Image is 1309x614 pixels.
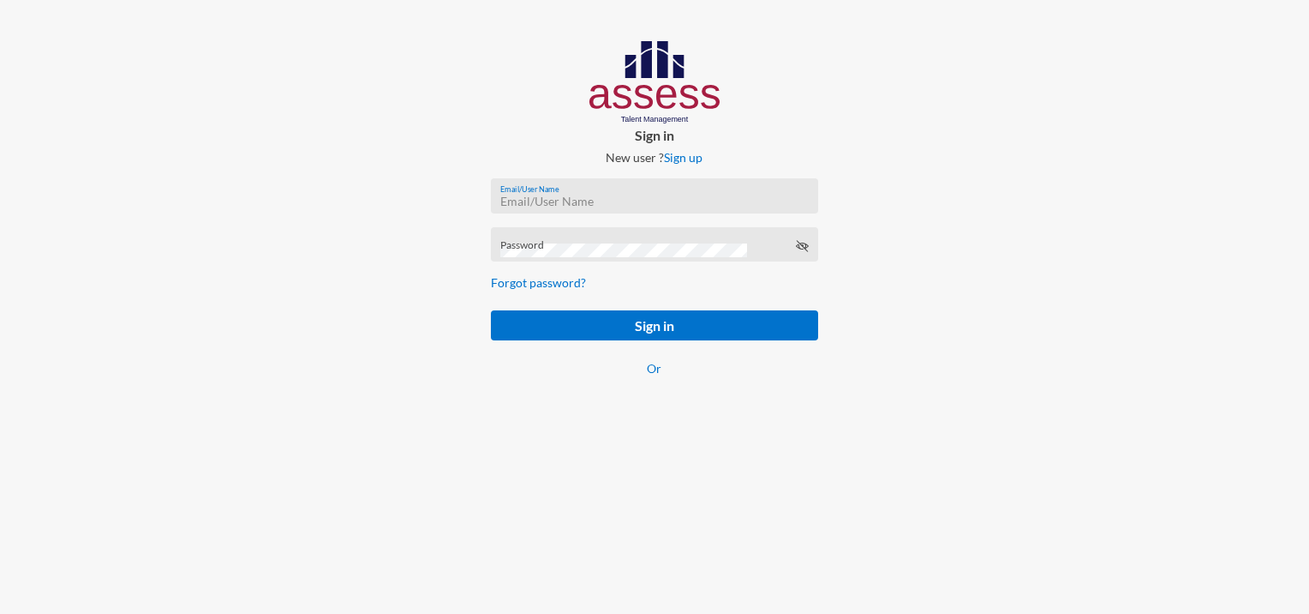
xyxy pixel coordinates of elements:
a: Sign up [664,150,702,165]
input: Email/User Name [500,195,809,208]
p: Or [491,361,817,376]
a: Forgot password? [491,275,586,290]
img: AssessLogoo.svg [589,41,720,123]
p: Sign in [477,127,831,143]
button: Sign in [491,310,817,340]
p: New user ? [477,150,831,165]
